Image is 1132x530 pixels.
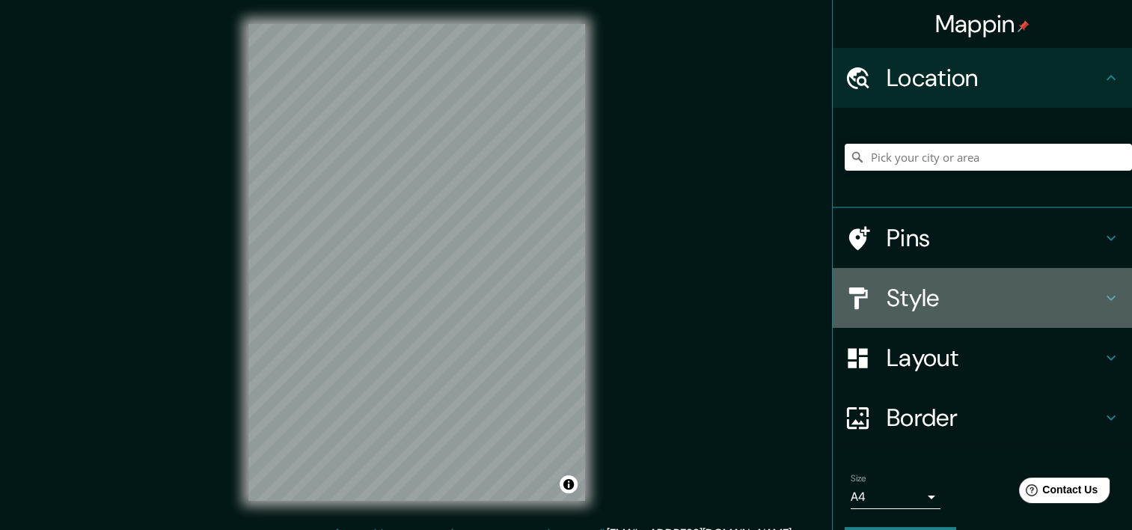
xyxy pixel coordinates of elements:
[833,268,1132,328] div: Style
[833,208,1132,268] div: Pins
[887,283,1102,313] h4: Style
[999,472,1116,514] iframe: Help widget launcher
[887,403,1102,433] h4: Border
[935,9,1030,39] h4: Mappin
[851,485,940,509] div: A4
[833,48,1132,108] div: Location
[560,475,578,493] button: Toggle attribution
[845,144,1132,171] input: Pick your city or area
[887,343,1102,373] h4: Layout
[1018,20,1029,32] img: pin-icon.png
[887,63,1102,93] h4: Location
[248,24,585,501] canvas: Map
[833,328,1132,388] div: Layout
[851,472,866,485] label: Size
[833,388,1132,448] div: Border
[887,223,1102,253] h4: Pins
